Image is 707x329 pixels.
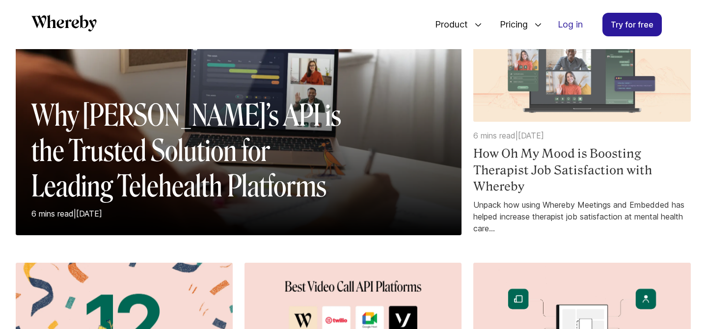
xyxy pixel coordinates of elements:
h2: Why [PERSON_NAME]’s API is the Trusted Solution for Leading Telehealth Platforms [31,98,344,204]
svg: Whereby [31,15,97,31]
a: Unpack how using Whereby Meetings and Embedded has helped increase therapist job satisfaction at ... [473,199,690,234]
span: Product [425,8,470,41]
p: 6 mins read | [DATE] [473,130,690,141]
a: Whereby [31,15,97,35]
span: Pricing [490,8,530,41]
a: Log in [550,13,591,36]
a: Try for free [602,13,662,36]
p: 6 mins read | [DATE] [31,208,344,219]
a: How Oh My Mood is Boosting Therapist Job Satisfaction with Whereby [473,145,690,195]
